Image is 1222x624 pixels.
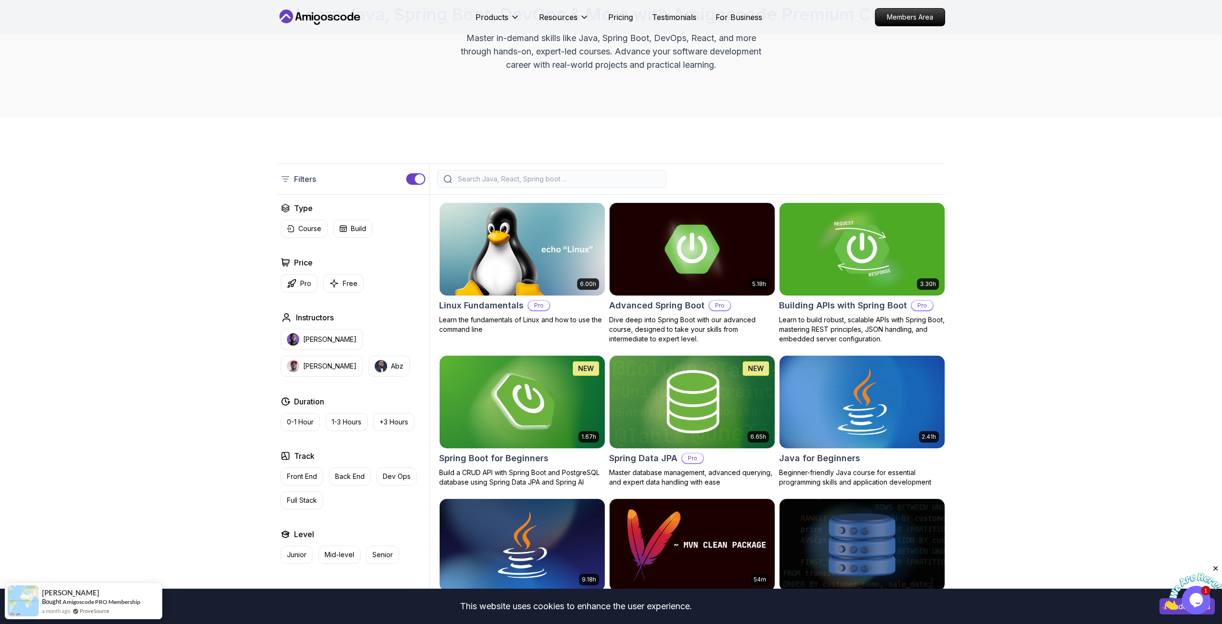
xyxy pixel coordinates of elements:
button: Accept cookies [1159,598,1215,614]
a: Advanced Spring Boot card5.18hAdvanced Spring BootProDive deep into Spring Boot with our advanced... [609,202,775,344]
img: Java for Developers card [440,499,605,592]
button: instructor img[PERSON_NAME] [281,329,363,350]
p: Resources [539,11,578,23]
p: Dive deep into Spring Boot with our advanced course, designed to take your skills from intermedia... [609,315,775,344]
p: For Business [716,11,762,23]
p: 2.41h [922,433,936,441]
p: Course [298,224,321,233]
button: Products [475,11,520,31]
h2: Linux Fundamentals [439,299,524,312]
button: Pro [281,274,317,293]
p: Filters [294,173,316,185]
p: Dev Ops [383,472,411,481]
span: [PERSON_NAME] [42,589,99,597]
button: Free [323,274,364,293]
iframe: chat widget [1163,564,1222,610]
p: Pro [528,301,549,310]
img: Linux Fundamentals card [440,203,605,296]
img: instructor img [375,360,387,372]
p: NEW [748,364,764,373]
p: 9.18h [582,576,596,583]
img: instructor img [287,333,299,346]
p: [PERSON_NAME] [303,361,357,371]
p: Master in-demand skills like Java, Spring Boot, DevOps, React, and more through hands-on, expert-... [451,32,771,72]
img: provesource social proof notification image [8,585,39,616]
button: Dev Ops [377,467,417,486]
button: Course [281,220,327,238]
p: NEW [578,364,594,373]
p: Learn the fundamentals of Linux and how to use the command line [439,315,605,334]
span: Bought [42,598,62,605]
p: 1.67h [581,433,596,441]
p: Pro [300,279,311,288]
p: Junior [287,550,306,560]
a: Amigoscode PRO Membership [63,598,140,605]
img: Spring Boot for Beginners card [435,353,609,450]
a: Building APIs with Spring Boot card3.30hBuilding APIs with Spring BootProLearn to build robust, s... [779,202,945,344]
p: Members Area [875,9,945,26]
button: Resources [539,11,589,31]
button: 1-3 Hours [326,413,368,431]
img: Maven Essentials card [610,499,775,592]
div: This website uses cookies to enhance the user experience. [7,596,1145,617]
img: Advanced Databases card [780,499,945,592]
a: Testimonials [652,11,696,23]
h2: Spring Boot for Beginners [439,452,548,465]
h2: Price [294,257,313,268]
p: Products [475,11,508,23]
button: Junior [281,546,313,564]
h2: Type [294,202,313,214]
p: 6.00h [580,280,596,288]
p: Build [351,224,366,233]
button: Build [333,220,372,238]
p: Free [343,279,358,288]
p: 0-1 Hour [287,417,314,427]
button: Front End [281,467,323,486]
a: Spring Boot for Beginners card1.67hNEWSpring Boot for BeginnersBuild a CRUD API with Spring Boot ... [439,355,605,487]
p: Pro [709,301,730,310]
img: Spring Data JPA card [610,356,775,448]
a: Linux Fundamentals card6.00hLinux FundamentalsProLearn the fundamentals of Linux and how to use t... [439,202,605,334]
button: +3 Hours [373,413,414,431]
button: 0-1 Hour [281,413,320,431]
h2: Java for Beginners [779,452,860,465]
input: Search Java, React, Spring boot ... [456,174,660,184]
p: Back End [335,472,365,481]
p: [PERSON_NAME] [303,335,357,344]
p: 5.18h [752,280,766,288]
img: Java for Beginners card [780,356,945,448]
p: Front End [287,472,317,481]
h2: Track [294,450,315,462]
h2: Spring Data JPA [609,452,677,465]
p: Mid-level [325,550,354,560]
a: Pricing [608,11,633,23]
p: Beginner-friendly Java course for essential programming skills and application development [779,468,945,487]
button: Mid-level [318,546,360,564]
a: ProveSource [80,607,109,615]
p: Full Stack [287,496,317,505]
button: Senior [366,546,399,564]
button: Back End [329,467,371,486]
p: Build a CRUD API with Spring Boot and PostgreSQL database using Spring Data JPA and Spring AI [439,468,605,487]
a: Members Area [875,8,945,26]
p: 1-3 Hours [332,417,361,427]
button: Full Stack [281,491,323,509]
p: Learn to build robust, scalable APIs with Spring Boot, mastering REST principles, JSON handling, ... [779,315,945,344]
p: Pro [912,301,933,310]
h2: Building APIs with Spring Boot [779,299,907,312]
p: Abz [391,361,403,371]
img: Building APIs with Spring Boot card [780,203,945,296]
button: instructor imgAbz [369,356,410,377]
p: Pro [682,454,703,463]
h2: Advanced Spring Boot [609,299,705,312]
p: +3 Hours [379,417,408,427]
h2: Level [294,529,314,540]
p: Senior [372,550,393,560]
a: Spring Data JPA card6.65hNEWSpring Data JPAProMaster database management, advanced querying, and ... [609,355,775,487]
p: 54m [754,576,766,583]
img: Advanced Spring Boot card [610,203,775,296]
p: Master database management, advanced querying, and expert data handling with ease [609,468,775,487]
span: a month ago [42,607,70,615]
